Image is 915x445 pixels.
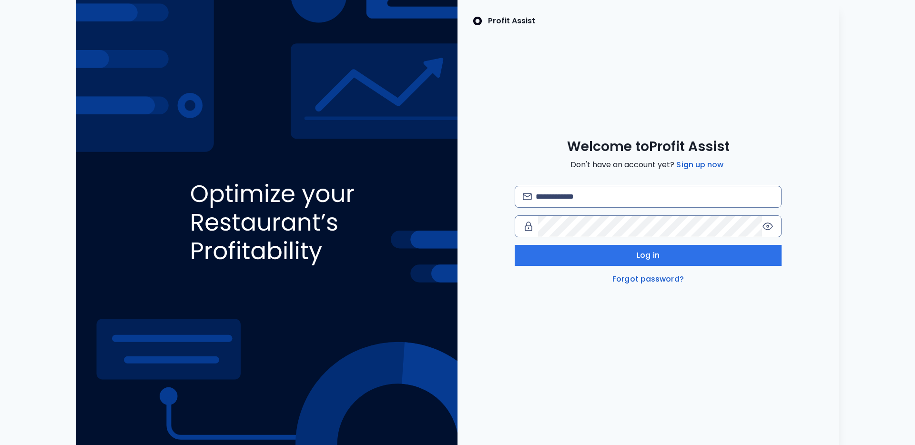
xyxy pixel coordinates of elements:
[523,193,532,200] img: email
[567,138,730,155] span: Welcome to Profit Assist
[515,245,782,266] button: Log in
[674,159,725,171] a: Sign up now
[610,273,686,285] a: Forgot password?
[570,159,725,171] span: Don't have an account yet?
[637,250,660,261] span: Log in
[473,15,482,27] img: SpotOn Logo
[488,15,535,27] p: Profit Assist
